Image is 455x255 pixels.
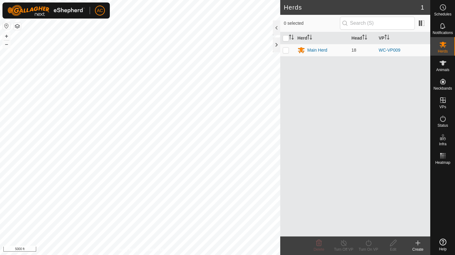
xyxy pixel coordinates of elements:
span: 0 selected [284,20,340,27]
a: Contact Us [146,247,164,253]
p-sorticon: Activate to sort [307,36,312,40]
span: Neckbands [433,87,452,90]
div: Turn Off VP [331,247,356,252]
button: Map Layers [14,23,21,30]
p-sorticon: Activate to sort [289,36,294,40]
span: Help [439,247,447,251]
span: Infra [439,142,446,146]
div: Create [406,247,430,252]
button: Reset Map [3,22,10,30]
span: 1 [421,3,424,12]
span: Animals [436,68,449,72]
a: Privacy Policy [116,247,139,253]
p-sorticon: Activate to sort [384,36,389,40]
div: Edit [381,247,406,252]
span: Schedules [434,12,451,16]
span: Status [437,124,448,127]
span: Herds [438,49,448,53]
span: Delete [314,247,324,252]
h2: Herds [284,4,421,11]
a: Help [431,236,455,253]
th: Herd [295,32,349,44]
th: Head [349,32,376,44]
div: Main Herd [307,47,328,53]
input: Search (S) [340,17,415,30]
button: + [3,32,10,40]
img: Gallagher Logo [7,5,85,16]
span: AC [97,7,103,14]
a: WC-VP009 [379,48,400,53]
span: 18 [351,48,356,53]
span: VPs [439,105,446,109]
div: Turn On VP [356,247,381,252]
th: VP [376,32,430,44]
p-sorticon: Activate to sort [362,36,367,40]
span: Heatmap [435,161,450,164]
span: Notifications [433,31,453,35]
button: – [3,40,10,48]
